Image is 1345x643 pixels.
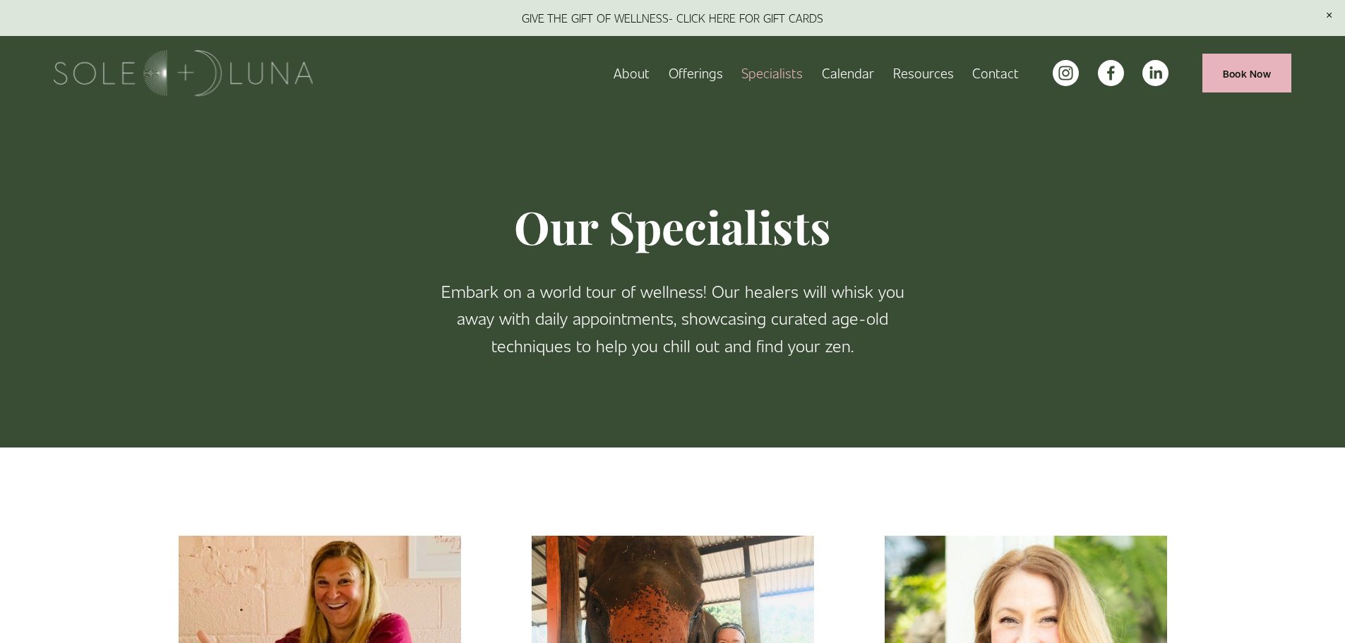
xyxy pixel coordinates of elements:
a: About [614,61,650,85]
a: Calendar [822,61,874,85]
img: Sole + Luna [54,50,313,96]
a: facebook-unauth [1098,60,1124,86]
a: Specialists [741,61,803,85]
span: Resources [893,62,954,84]
a: Contact [972,61,1019,85]
a: folder dropdown [669,61,723,85]
a: folder dropdown [893,61,954,85]
a: instagram-unauth [1053,60,1079,86]
p: Embark on a world tour of wellness! Our healers will whisk you away with daily appointments, show... [426,277,920,359]
span: Offerings [669,62,723,84]
a: Book Now [1202,54,1291,92]
h1: Our Specialists [426,199,920,255]
a: LinkedIn [1142,60,1168,86]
